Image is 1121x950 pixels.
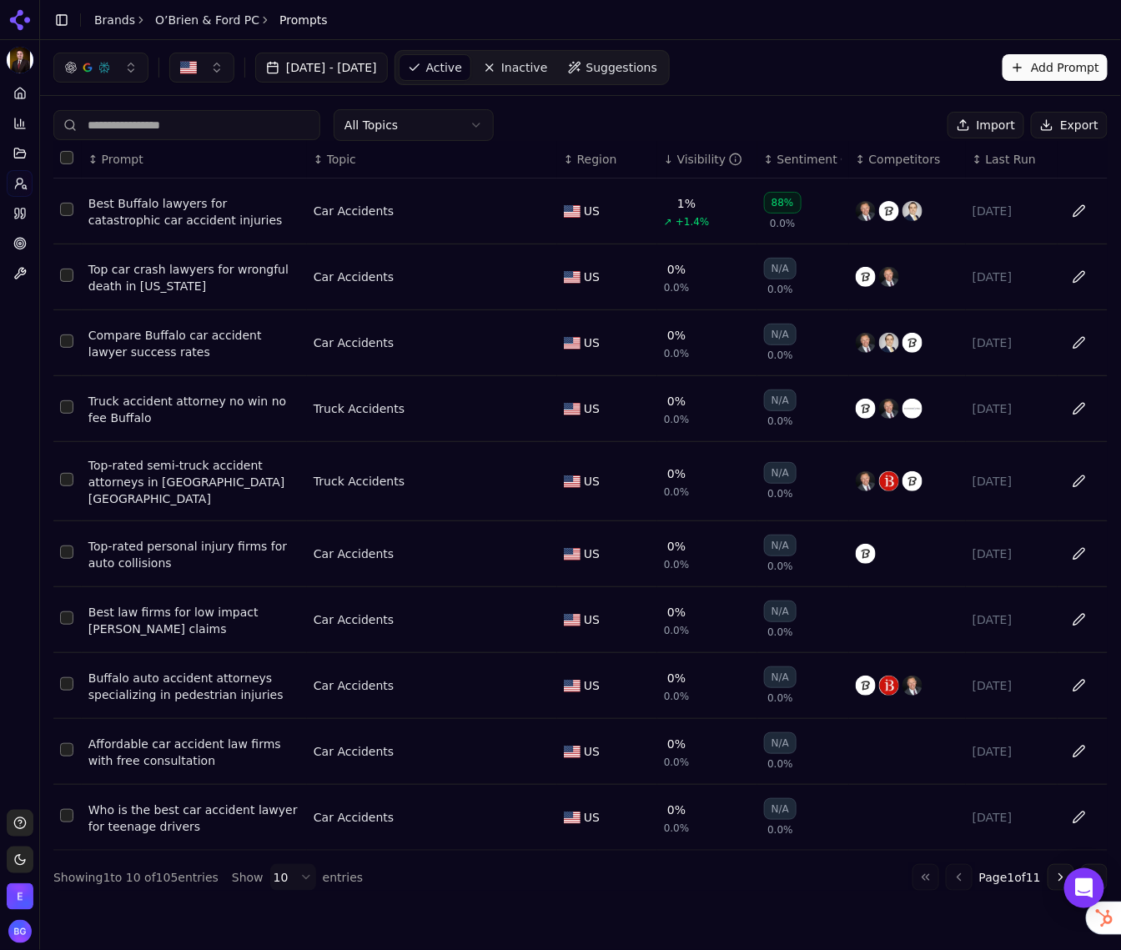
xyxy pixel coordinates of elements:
[314,545,394,562] a: Car Accidents
[664,281,690,294] span: 0.0%
[664,347,690,360] span: 0.0%
[60,743,73,756] button: Select row 8
[757,141,849,178] th: sentiment
[560,54,666,81] a: Suggestions
[1066,329,1093,356] button: Edit in sheet
[88,151,300,168] div: ↕Prompt
[323,869,364,886] span: entries
[88,802,300,835] div: Who is the best car accident lawyer for teenage drivers
[60,334,73,348] button: Select row 2
[314,151,550,168] div: ↕Topic
[584,611,600,628] span: US
[657,141,757,178] th: brandMentionRate
[948,112,1024,138] button: Import
[584,809,600,826] span: US
[88,457,300,507] div: Top-rated semi-truck accident attorneys in [GEOGRAPHIC_DATA] [GEOGRAPHIC_DATA]
[856,151,959,168] div: ↕Competitors
[667,465,686,482] div: 0%
[88,393,300,426] a: Truck accident attorney no win no fee Buffalo
[1066,804,1093,831] button: Edit in sheet
[856,544,876,564] img: cellino & barnes
[973,203,1051,219] div: [DATE]
[7,883,33,910] img: Elite Legal Marketing
[314,269,394,285] div: Car Accidents
[664,690,690,703] span: 0.0%
[88,538,300,571] a: Top-rated personal injury firms for auto collisions
[879,333,899,353] img: towey law pllc
[1031,112,1108,138] button: Export
[426,59,462,76] span: Active
[1066,395,1093,422] button: Edit in sheet
[770,217,796,230] span: 0.0%
[584,473,600,490] span: US
[879,676,899,696] img: the buffalo injury law firm
[557,141,657,178] th: Region
[102,151,143,168] span: Prompt
[1066,738,1093,765] button: Edit in sheet
[764,601,797,622] div: N/A
[7,47,33,73] button: Current brand: O’Brien & Ford PC
[667,802,686,818] div: 0%
[764,151,842,168] div: ↕Sentiment
[667,670,686,686] div: 0%
[314,677,394,694] a: Car Accidents
[767,757,793,771] span: 0.0%
[584,743,600,760] span: US
[314,809,394,826] div: Car Accidents
[764,535,797,556] div: N/A
[767,283,793,296] span: 0.0%
[973,809,1051,826] div: [DATE]
[902,201,922,221] img: towey law pllc
[1066,468,1093,495] button: Edit in sheet
[88,604,300,637] div: Best law firms for low impact [PERSON_NAME] claims
[501,59,548,76] span: Inactive
[584,677,600,694] span: US
[664,558,690,571] span: 0.0%
[664,822,690,835] span: 0.0%
[777,151,842,168] div: Sentiment
[94,13,135,27] a: Brands
[973,400,1051,417] div: [DATE]
[879,471,899,491] img: the buffalo injury law firm
[314,203,394,219] div: Car Accidents
[973,151,1051,168] div: ↕Last Run
[667,261,686,278] div: 0%
[60,809,73,822] button: Select row 9
[856,399,876,419] img: cellino & barnes
[564,337,581,349] img: US flag
[88,195,300,229] a: Best Buffalo lawyers for catastrophic car accident injuries
[973,269,1051,285] div: [DATE]
[677,151,743,168] div: Visibility
[564,746,581,758] img: US flag
[564,271,581,284] img: US flag
[902,333,922,353] img: cellino & barnes
[584,334,600,351] span: US
[314,400,405,417] div: Truck Accidents
[327,151,356,168] span: Topic
[767,560,793,573] span: 0.0%
[564,205,581,218] img: US flag
[856,333,876,353] img: dietrich law firm
[314,611,394,628] a: Car Accidents
[564,812,581,824] img: US flag
[667,327,686,344] div: 0%
[88,327,300,360] div: Compare Buffalo car accident lawyer success rates
[767,349,793,362] span: 0.0%
[60,611,73,625] button: Select row 6
[584,269,600,285] span: US
[856,201,876,221] img: dietrich law firm
[155,12,259,28] a: O’Brien & Ford PC
[88,261,300,294] div: Top car crash lawyers for wrongful death in [US_STATE]
[1066,540,1093,567] button: Edit in sheet
[1003,54,1108,81] button: Add Prompt
[677,195,696,212] div: 1%
[764,192,802,214] div: 88%
[869,151,941,168] span: Competitors
[902,471,922,491] img: cellino & barnes
[60,203,73,216] button: Select row 61
[564,548,581,560] img: US flag
[764,666,797,688] div: N/A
